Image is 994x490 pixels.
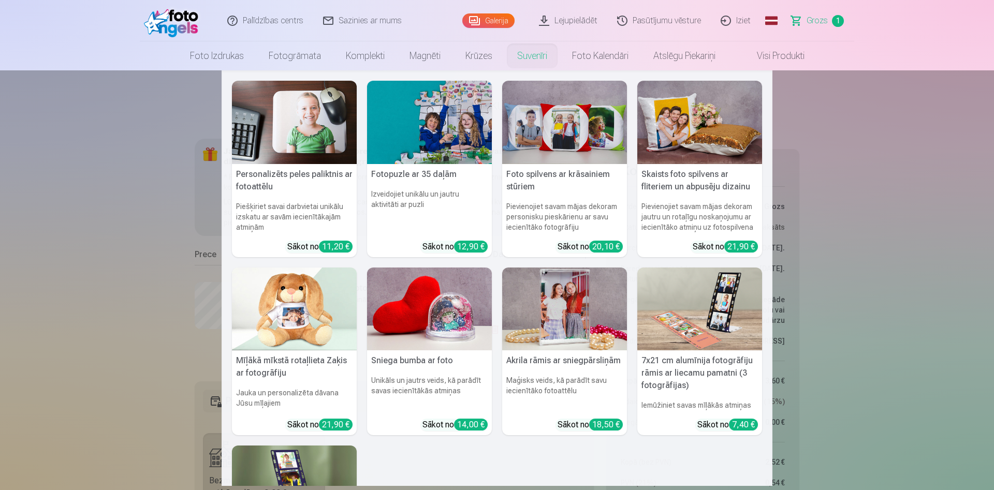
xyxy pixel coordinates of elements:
[232,81,357,257] a: Personalizēts peles paliktnis ar fotoattēluPersonalizēts peles paliktnis ar fotoattēluPiešķiriet ...
[637,81,762,257] a: Skaists foto spilvens ar fliteriem un abpusēju dizainuSkaists foto spilvens ar fliteriem un abpus...
[729,419,758,430] div: 7,40 €
[558,241,623,253] div: Sākot no
[232,350,357,383] h5: Mīļākā mīkstā rotaļlieta Zaķis ar fotogrāfiju
[367,268,492,351] img: Sniega bumba ar foto
[256,41,333,70] a: Fotogrāmata
[232,383,357,414] h6: Jauka un personalizēta dāvana Jūsu mīļajiem
[367,81,492,257] a: Fotopuzle ar 35 daļāmFotopuzle ar 35 daļāmIzveidojiet unikālu un jautru aktivitāti ar puzliSākot ...
[232,268,357,351] img: Mīļākā mīkstā rotaļlieta Zaķis ar fotogrāfiju
[637,164,762,197] h5: Skaists foto spilvens ar fliteriem un abpusēju dizainu
[502,350,627,371] h5: Akrila rāmis ar sniegpārsliņām
[422,419,488,431] div: Sākot no
[367,81,492,164] img: Fotopuzle ar 35 daļām
[367,185,492,236] h6: Izveidojiet unikālu un jautru aktivitāti ar puzli
[637,268,762,351] img: 7x21 cm alumīnija fotogrāfiju rāmis ar liecamu pamatni (3 fotogrāfijas)
[502,81,627,257] a: Foto spilvens ar krāsainiem stūriemFoto spilvens ar krāsainiem stūriemPievienojiet savam mājas de...
[232,268,357,436] a: Mīļākā mīkstā rotaļlieta Zaķis ar fotogrāfijuMīļākā mīkstā rotaļlieta Zaķis ar fotogrāfijuJauka u...
[319,419,353,430] div: 21,90 €
[367,371,492,414] h6: Unikāls un jautrs veids, kā parādīt savas iecienītākās atmiņas
[693,241,758,253] div: Sākot no
[637,81,762,164] img: Skaists foto spilvens ar fliteriem un abpusēju dizainu
[454,419,488,430] div: 14,00 €
[232,81,357,164] img: Personalizēts peles paliktnis ar fotoattēlu
[502,371,627,414] h6: Maģisks veids, kā parādīt savu iecienītāko fotoattēlu
[589,241,623,253] div: 20,10 €
[462,13,515,28] a: Galerija
[505,41,560,70] a: Suvenīri
[641,41,728,70] a: Atslēgu piekariņi
[232,197,357,236] h6: Piešķiriet savai darbvietai unikālu izskatu ar savām iecienītākajām atmiņām
[454,241,488,253] div: 12,90 €
[637,197,762,236] h6: Pievienojiet savam mājas dekoram jautru un rotaļīgu noskaņojumu ar iecienītāko atmiņu uz fotospil...
[637,350,762,396] h5: 7x21 cm alumīnija fotogrāfiju rāmis ar liecamu pamatni (3 fotogrāfijas)
[589,419,623,430] div: 18,50 €
[319,241,353,253] div: 11,20 €
[502,81,627,164] img: Foto spilvens ar krāsainiem stūriem
[807,14,828,27] span: Grozs
[697,419,758,431] div: Sākot no
[502,197,627,236] h6: Pievienojiet savam mājas dekoram personisku pieskārienu ar savu iecienītāko fotogrāfiju
[367,350,492,371] h5: Sniega bumba ar foto
[637,268,762,436] a: 7x21 cm alumīnija fotogrāfiju rāmis ar liecamu pamatni (3 fotogrāfijas)7x21 cm alumīnija fotogrāf...
[724,241,758,253] div: 21,90 €
[453,41,505,70] a: Krūzes
[144,4,203,37] img: /fa1
[287,241,353,253] div: Sākot no
[367,268,492,436] a: Sniega bumba ar fotoSniega bumba ar fotoUnikāls un jautrs veids, kā parādīt savas iecienītākās at...
[502,164,627,197] h5: Foto spilvens ar krāsainiem stūriem
[333,41,397,70] a: Komplekti
[367,164,492,185] h5: Fotopuzle ar 35 daļām
[287,419,353,431] div: Sākot no
[832,15,844,27] span: 1
[728,41,817,70] a: Visi produkti
[422,241,488,253] div: Sākot no
[560,41,641,70] a: Foto kalendāri
[178,41,256,70] a: Foto izdrukas
[232,164,357,197] h5: Personalizēts peles paliktnis ar fotoattēlu
[397,41,453,70] a: Magnēti
[502,268,627,436] a: Akrila rāmis ar sniegpārsliņāmAkrila rāmis ar sniegpārsliņāmMaģisks veids, kā parādīt savu iecien...
[637,396,762,414] h6: Iemūžiniet savas mīļākās atmiņas
[502,268,627,351] img: Akrila rāmis ar sniegpārsliņām
[558,419,623,431] div: Sākot no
